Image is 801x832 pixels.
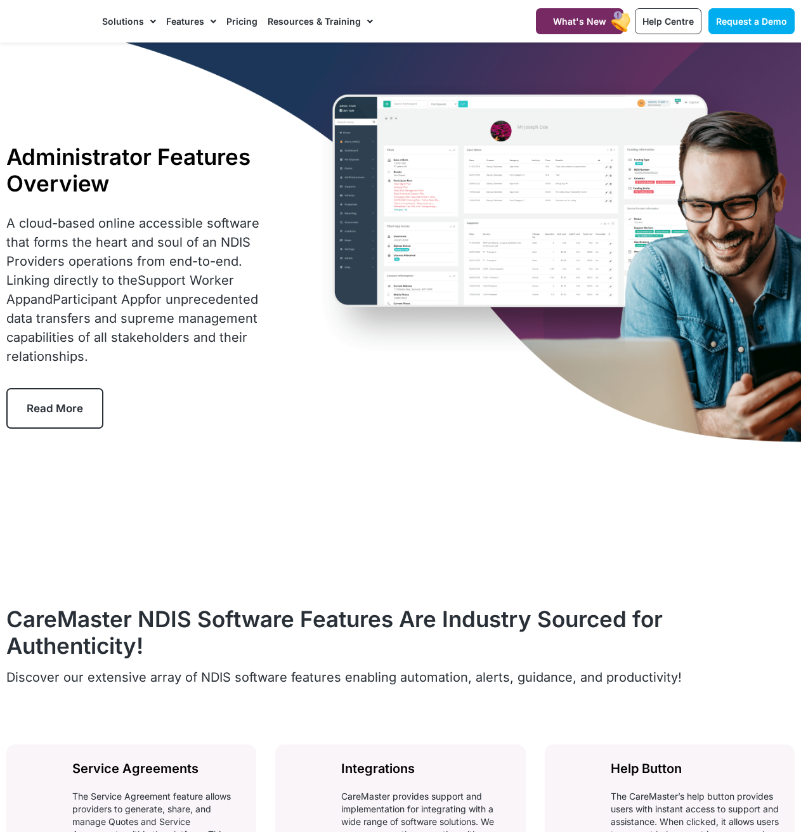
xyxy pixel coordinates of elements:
[561,760,597,798] img: Help Button - CareMaster NDIS Software Administrator feature: immediate help access, issue report...
[6,606,795,659] h2: CareMaster NDIS Software Features Are Industry Sourced for Authenticity!
[6,388,103,429] a: Read More
[611,760,779,777] h2: Help Button
[27,402,83,415] span: Read More
[291,760,328,798] img: CareMaster NDIS CRM ensures seamless work integration with Xero and MYOB, optimising financial ma...
[6,670,682,685] span: Discover our extensive array of NDIS software features enabling automation, alerts, guidance, and...
[72,760,240,777] h2: Service Agreements
[53,292,145,307] a: Participant App
[536,8,623,34] a: What's New
[341,760,509,777] h2: Integrations
[6,216,259,364] span: A cloud-based online accessible software that forms the heart and soul of an NDIS Providers opera...
[553,16,606,27] span: What's New
[635,8,701,34] a: Help Centre
[642,16,694,27] span: Help Centre
[6,143,274,197] h1: Administrator Features Overview
[716,16,787,27] span: Request a Demo
[708,8,795,34] a: Request a Demo
[6,12,89,30] img: CareMaster Logo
